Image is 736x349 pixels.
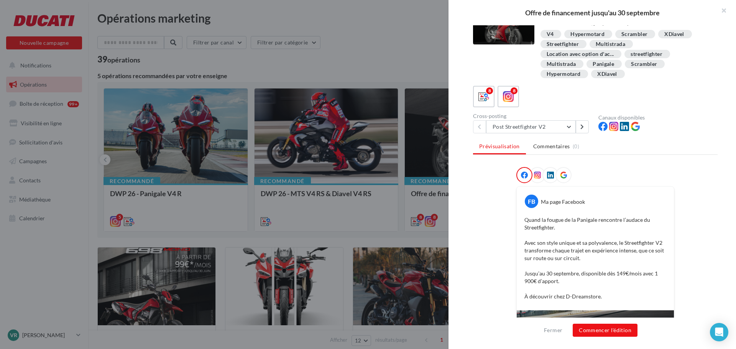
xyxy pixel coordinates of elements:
div: Open Intercom Messenger [710,323,728,341]
button: Post Streetfighter V2 [486,120,576,133]
div: Offre de financement jusqu'au 30 septembre [461,9,724,16]
div: V4 [547,31,554,37]
div: Streetfighter [547,41,579,47]
div: Multistrada [596,41,625,47]
div: Cross-posting [473,113,592,119]
span: Commentaires [533,143,570,150]
div: XDiavel [664,31,684,37]
button: Fermer [541,326,565,335]
div: Multistrada [547,61,576,67]
p: Quand la fougue de la Panigale rencontre l’audace du Streetfighter. Avec son style unique et sa p... [524,216,666,300]
div: Ma page Facebook [541,198,585,206]
div: Scrambler [621,31,647,37]
div: Canaux disponibles [598,115,718,120]
span: (0) [573,143,579,149]
div: Panigale [593,61,614,67]
div: Hypermotard [547,71,581,77]
div: 8 [511,87,517,94]
div: 8 [486,87,493,94]
span: Location avec option d'ac... [547,51,614,57]
div: FB [525,195,538,208]
button: Commencer l'édition [573,324,637,337]
div: XDiavel [597,71,617,77]
div: streetfighter [631,51,662,57]
div: Hypermotard [570,31,605,37]
div: Scrambler [631,61,657,67]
